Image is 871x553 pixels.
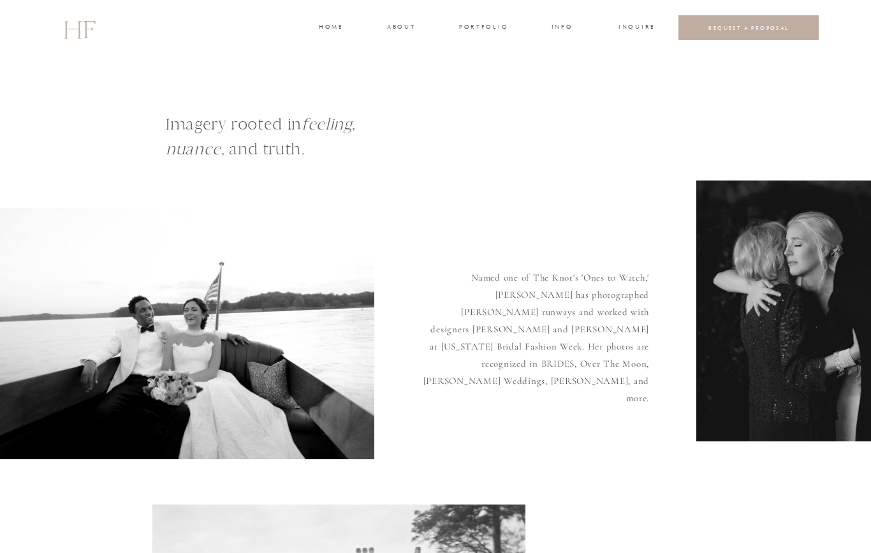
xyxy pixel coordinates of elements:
[422,269,649,401] p: Named one of The Knot's 'Ones to Watch,' [PERSON_NAME] has photographed [PERSON_NAME] runways and...
[302,114,352,134] i: feeling
[166,139,221,159] i: nuance
[618,22,653,34] a: INQUIRE
[387,22,414,34] a: about
[166,112,510,188] h1: Imagery rooted in , , and truth.
[689,24,809,31] a: REQUEST A PROPOSAL
[459,22,507,34] a: portfolio
[63,10,95,47] a: HF
[550,22,574,34] a: INFO
[319,22,342,34] a: home
[93,65,779,104] p: [PERSON_NAME] is a Destination Fine Art Film Wedding Photographer based in the Southeast, serving...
